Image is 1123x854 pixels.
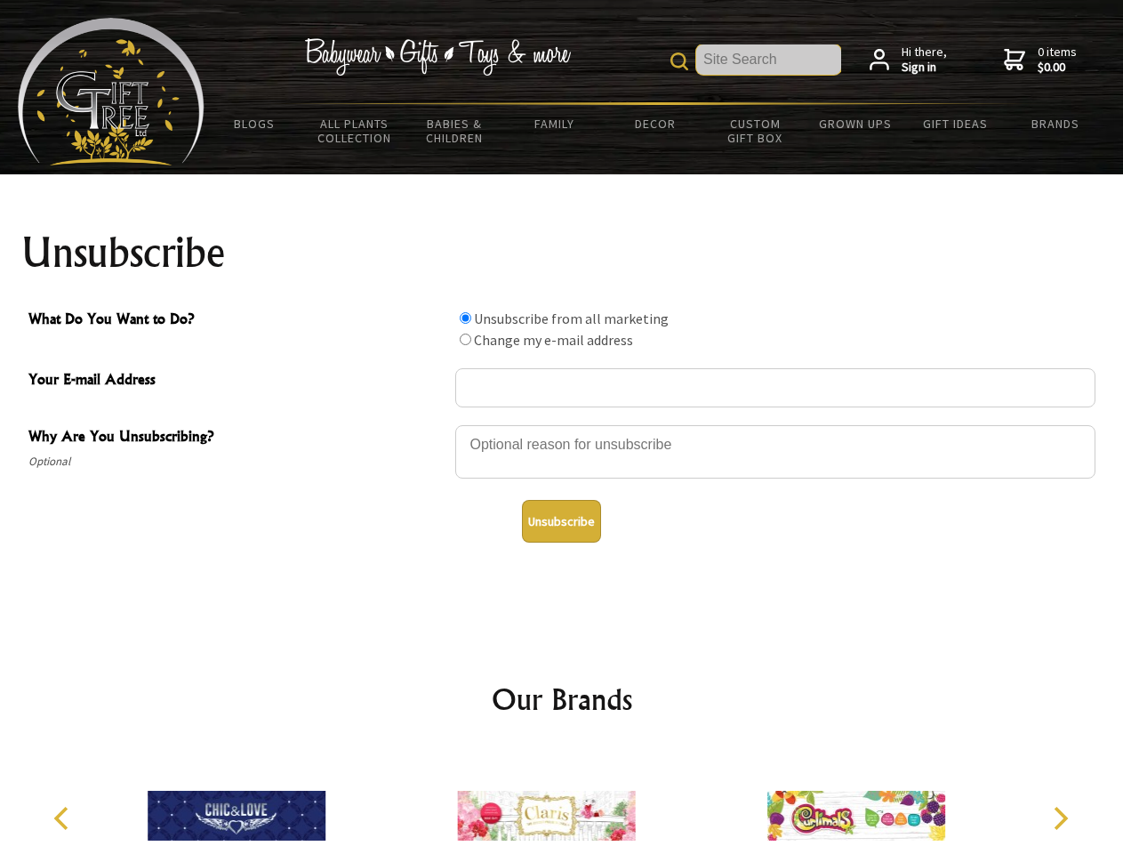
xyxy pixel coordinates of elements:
[870,44,947,76] a: Hi there,Sign in
[405,105,505,157] a: Babies & Children
[605,105,705,142] a: Decor
[1006,105,1106,142] a: Brands
[36,678,1088,721] h2: Our Brands
[1038,60,1077,76] strong: $0.00
[304,38,571,76] img: Babywear - Gifts - Toys & more
[805,105,905,142] a: Grown Ups
[902,44,947,76] span: Hi there,
[905,105,1006,142] a: Gift Ideas
[902,60,947,76] strong: Sign in
[1004,44,1077,76] a: 0 items$0.00
[28,308,446,334] span: What Do You Want to Do?
[474,310,669,327] label: Unsubscribe from all marketing
[1038,44,1077,76] span: 0 items
[28,451,446,472] span: Optional
[705,105,806,157] a: Custom Gift Box
[305,105,405,157] a: All Plants Collection
[205,105,305,142] a: BLOGS
[474,331,633,349] label: Change my e-mail address
[455,425,1095,479] textarea: Why Are You Unsubscribing?
[460,312,471,324] input: What Do You Want to Do?
[21,231,1103,274] h1: Unsubscribe
[696,44,841,75] input: Site Search
[44,799,84,838] button: Previous
[28,368,446,394] span: Your E-mail Address
[505,105,606,142] a: Family
[455,368,1095,407] input: Your E-mail Address
[522,500,601,543] button: Unsubscribe
[460,334,471,345] input: What Do You Want to Do?
[670,52,688,70] img: product search
[1040,799,1079,838] button: Next
[28,425,446,451] span: Why Are You Unsubscribing?
[18,18,205,165] img: Babyware - Gifts - Toys and more...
